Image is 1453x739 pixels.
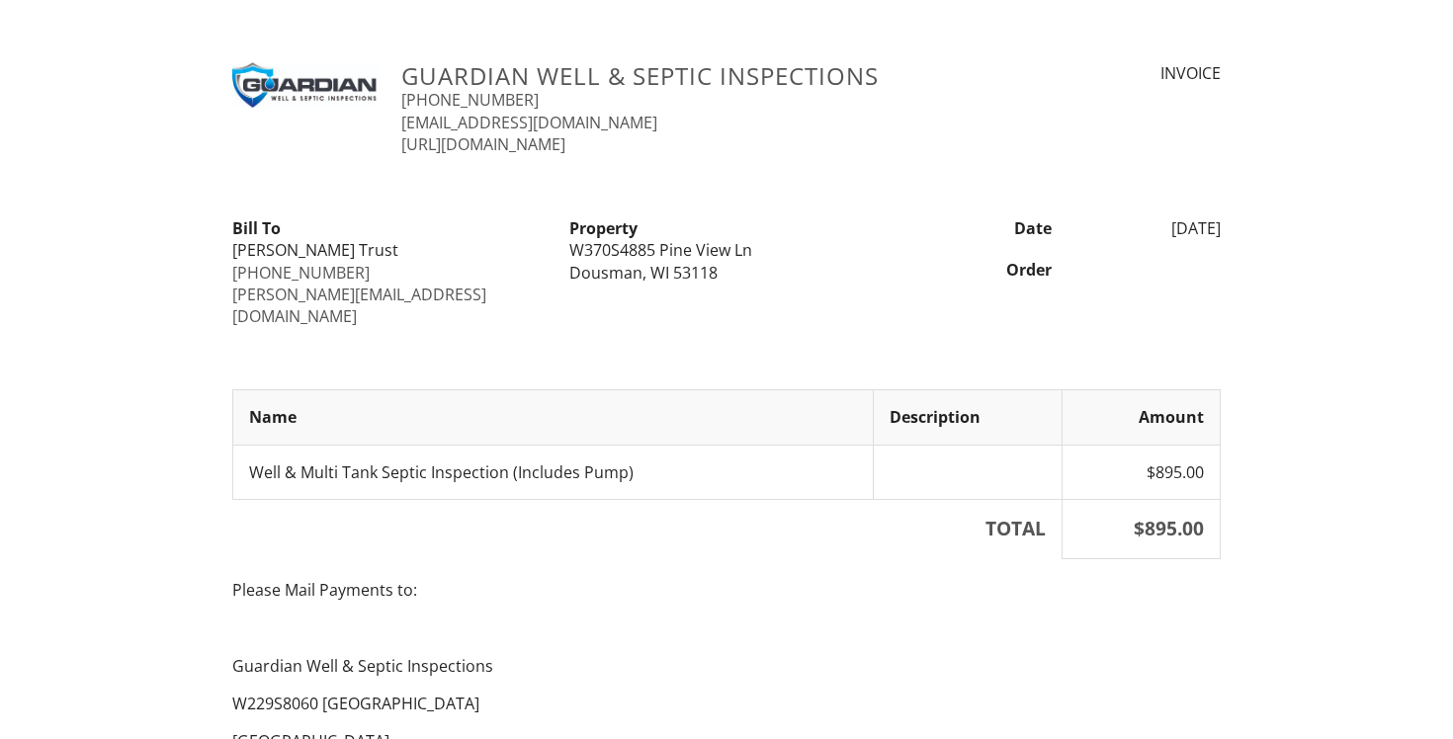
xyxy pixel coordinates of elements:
[232,284,486,327] a: [PERSON_NAME][EMAIL_ADDRESS][DOMAIN_NAME]
[233,499,1063,558] th: TOTAL
[569,262,883,284] div: Dousman, WI 53118
[1064,217,1233,239] div: [DATE]
[233,390,874,445] th: Name
[232,262,370,284] a: [PHONE_NUMBER]
[233,445,874,499] td: Well & Multi Tank Septic Inspection (Includes Pump)
[401,112,657,133] a: [EMAIL_ADDRESS][DOMAIN_NAME]
[896,259,1065,281] div: Order
[896,217,1065,239] div: Date
[232,579,1221,601] p: Please Mail Payments to:
[569,239,883,261] div: W370S4885 Pine View Ln
[991,62,1221,84] div: INVOICE
[401,89,539,111] a: [PHONE_NUMBER]
[873,390,1063,445] th: Description
[1063,445,1221,499] td: $895.00
[1063,499,1221,558] th: $895.00
[569,217,638,239] strong: Property
[232,655,1221,677] p: Guardian Well & Septic Inspections
[401,62,968,89] h3: Guardian Well & Septic Inspections
[401,133,565,155] a: [URL][DOMAIN_NAME]
[232,217,281,239] strong: Bill To
[232,239,546,261] div: [PERSON_NAME] Trust
[232,693,1221,714] p: W229S8060 [GEOGRAPHIC_DATA]
[232,62,378,108] img: Guardian_Logo8-100.jpg
[1063,390,1221,445] th: Amount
